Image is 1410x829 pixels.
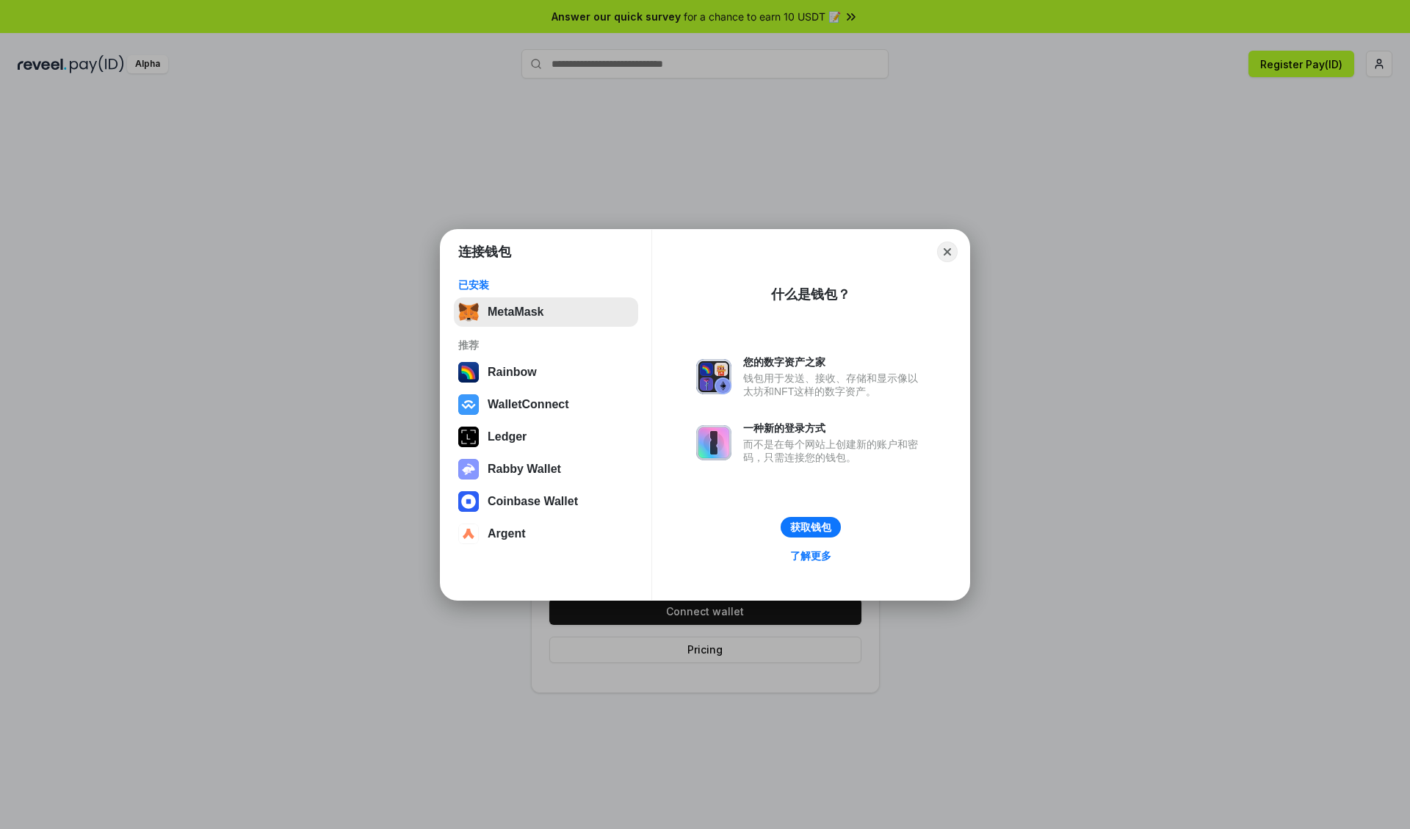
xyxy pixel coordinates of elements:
[937,242,958,262] button: Close
[454,358,638,387] button: Rainbow
[458,278,634,292] div: 已安装
[743,372,925,398] div: 钱包用于发送、接收、存储和显示像以太坊和NFT这样的数字资产。
[743,355,925,369] div: 您的数字资产之家
[771,286,850,303] div: 什么是钱包？
[488,527,526,540] div: Argent
[488,463,561,476] div: Rabby Wallet
[458,339,634,352] div: 推荐
[458,302,479,322] img: svg+xml,%3Csvg%20fill%3D%22none%22%20height%3D%2233%22%20viewBox%3D%220%200%2035%2033%22%20width%...
[781,546,840,565] a: 了解更多
[488,430,527,444] div: Ledger
[488,398,569,411] div: WalletConnect
[743,421,925,435] div: 一种新的登录方式
[454,390,638,419] button: WalletConnect
[454,487,638,516] button: Coinbase Wallet
[458,362,479,383] img: svg+xml,%3Csvg%20width%3D%22120%22%20height%3D%22120%22%20viewBox%3D%220%200%20120%20120%22%20fil...
[458,524,479,544] img: svg+xml,%3Csvg%20width%3D%2228%22%20height%3D%2228%22%20viewBox%3D%220%200%2028%2028%22%20fill%3D...
[488,495,578,508] div: Coinbase Wallet
[743,438,925,464] div: 而不是在每个网站上创建新的账户和密码，只需连接您的钱包。
[696,359,731,394] img: svg+xml,%3Csvg%20xmlns%3D%22http%3A%2F%2Fwww.w3.org%2F2000%2Fsvg%22%20fill%3D%22none%22%20viewBox...
[696,425,731,460] img: svg+xml,%3Csvg%20xmlns%3D%22http%3A%2F%2Fwww.w3.org%2F2000%2Fsvg%22%20fill%3D%22none%22%20viewBox...
[790,549,831,562] div: 了解更多
[458,394,479,415] img: svg+xml,%3Csvg%20width%3D%2228%22%20height%3D%2228%22%20viewBox%3D%220%200%2028%2028%22%20fill%3D...
[458,427,479,447] img: svg+xml,%3Csvg%20xmlns%3D%22http%3A%2F%2Fwww.w3.org%2F2000%2Fsvg%22%20width%3D%2228%22%20height%3...
[454,297,638,327] button: MetaMask
[458,491,479,512] img: svg+xml,%3Csvg%20width%3D%2228%22%20height%3D%2228%22%20viewBox%3D%220%200%2028%2028%22%20fill%3D...
[488,305,543,319] div: MetaMask
[454,455,638,484] button: Rabby Wallet
[781,517,841,537] button: 获取钱包
[458,243,511,261] h1: 连接钱包
[790,521,831,534] div: 获取钱包
[458,459,479,479] img: svg+xml,%3Csvg%20xmlns%3D%22http%3A%2F%2Fwww.w3.org%2F2000%2Fsvg%22%20fill%3D%22none%22%20viewBox...
[454,519,638,549] button: Argent
[488,366,537,379] div: Rainbow
[454,422,638,452] button: Ledger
